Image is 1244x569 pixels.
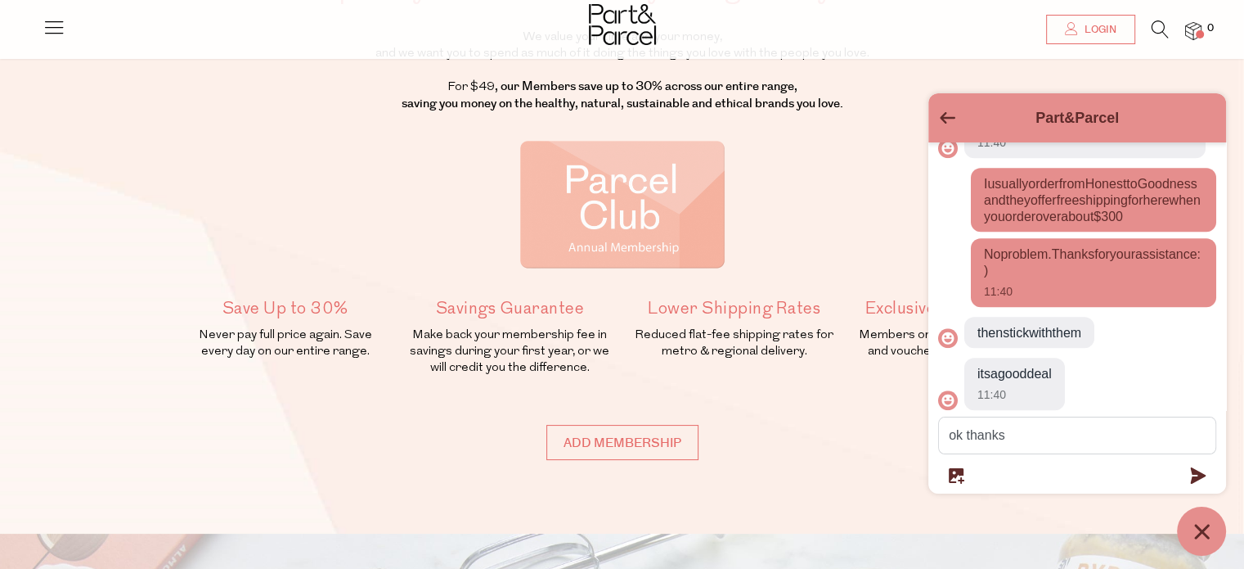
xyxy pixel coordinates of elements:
[406,296,613,321] h5: Savings Guarantee
[631,327,838,360] p: Reduced flat-fee shipping rates for metro & regional delivery.
[631,296,838,321] h5: Lower Shipping Rates
[182,327,389,360] p: Never pay full price again. Save every day on our entire range.
[182,29,1062,113] p: We value your time and your money, and we want you to spend as much of it doing the things you lo...
[182,296,389,321] h5: Save Up to 30%
[589,4,656,45] img: Part&Parcel
[856,327,1062,360] p: Members only specials, promotions and vouchers, sent to your inbox.
[1046,15,1135,44] a: Login
[1203,21,1218,36] span: 0
[546,425,698,460] input: Add membership
[856,296,1062,321] h5: Exclusive Offers + Gifts
[1080,23,1116,37] span: Login
[1185,22,1201,39] a: 0
[402,78,843,112] strong: , our Members save up to 30% across our entire range, saving you money on the healthy, natural, s...
[923,93,1231,556] inbox-online-store-chat: Shopify online store chat
[406,327,613,377] p: Make back your membership fee in savings during your first year, or we will credit you the differ...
